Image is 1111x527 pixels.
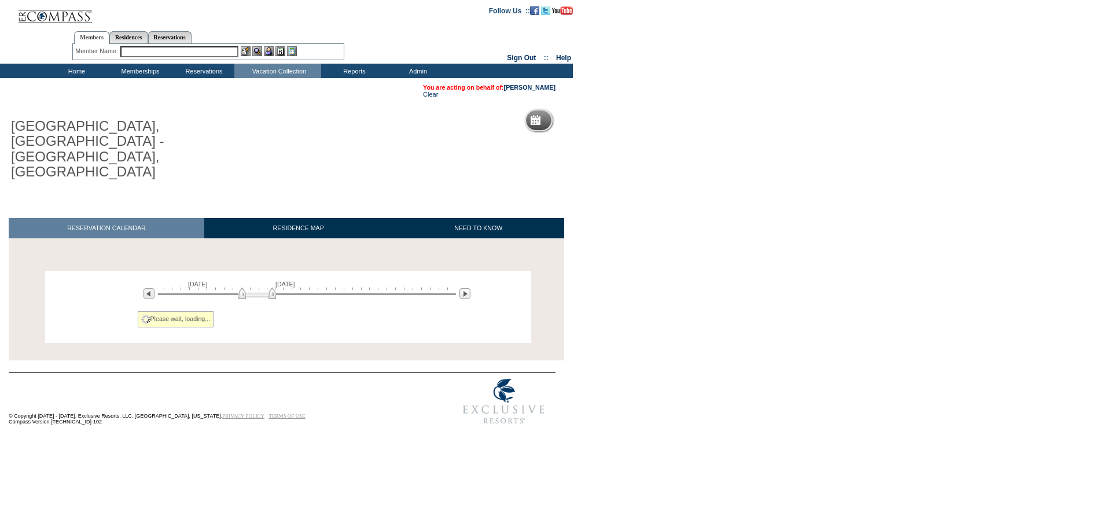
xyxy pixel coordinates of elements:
[171,64,234,78] td: Reservations
[504,84,555,91] a: [PERSON_NAME]
[264,46,274,56] img: Impersonate
[252,46,262,56] img: View
[275,281,295,288] span: [DATE]
[75,46,120,56] div: Member Name:
[43,64,107,78] td: Home
[556,54,571,62] a: Help
[423,91,438,98] a: Clear
[489,6,530,15] td: Follow Us ::
[109,31,148,43] a: Residences
[188,281,208,288] span: [DATE]
[423,84,555,91] span: You are acting on behalf of:
[144,288,154,299] img: Previous
[544,54,549,62] span: ::
[552,6,573,15] img: Subscribe to our YouTube Channel
[530,6,539,13] a: Become our fan on Facebook
[530,6,539,15] img: Become our fan on Facebook
[552,6,573,13] a: Subscribe to our YouTube Channel
[459,288,470,299] img: Next
[275,46,285,56] img: Reservations
[507,54,536,62] a: Sign Out
[74,31,109,44] a: Members
[9,116,268,182] h1: [GEOGRAPHIC_DATA], [GEOGRAPHIC_DATA] - [GEOGRAPHIC_DATA], [GEOGRAPHIC_DATA]
[234,64,321,78] td: Vacation Collection
[385,64,448,78] td: Admin
[545,117,634,124] h5: Reservation Calendar
[452,373,555,430] img: Exclusive Resorts
[148,31,192,43] a: Reservations
[269,413,306,419] a: TERMS OF USE
[541,6,550,15] img: Follow us on Twitter
[392,218,564,238] a: NEED TO KNOW
[141,315,150,324] img: spinner2.gif
[107,64,171,78] td: Memberships
[204,218,393,238] a: RESIDENCE MAP
[138,311,214,327] div: Please wait, loading...
[321,64,385,78] td: Reports
[287,46,297,56] img: b_calculator.gif
[241,46,251,56] img: b_edit.gif
[9,373,414,430] td: © Copyright [DATE] - [DATE]. Exclusive Resorts, LLC. [GEOGRAPHIC_DATA], [US_STATE]. Compass Versi...
[222,413,264,419] a: PRIVACY POLICY
[9,218,204,238] a: RESERVATION CALENDAR
[541,6,550,13] a: Follow us on Twitter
